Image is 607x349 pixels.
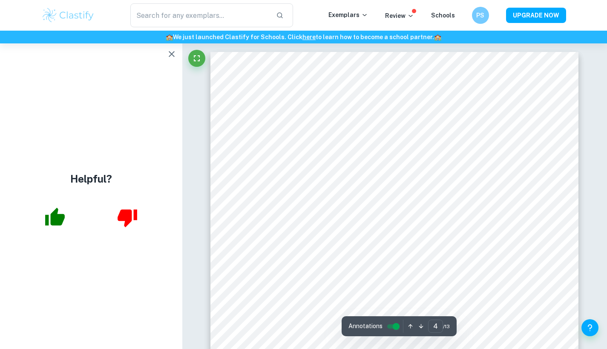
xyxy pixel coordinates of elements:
input: Search for any exemplars... [130,3,270,27]
button: UPGRADE NOW [506,8,566,23]
a: Schools [431,12,455,19]
span: 🏫 [434,34,441,40]
button: Fullscreen [188,50,205,67]
p: Review [385,11,414,20]
a: here [302,34,316,40]
span: Annotations [348,322,383,331]
h4: Helpful? [70,171,112,186]
p: Exemplars [328,10,368,20]
img: Clastify logo [41,7,95,24]
button: Help and Feedback [581,319,598,336]
button: PS [472,7,489,24]
h6: PS [475,11,485,20]
h6: We just launched Clastify for Schools. Click to learn how to become a school partner. [2,32,605,42]
span: 🏫 [166,34,173,40]
span: / 13 [443,323,450,330]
